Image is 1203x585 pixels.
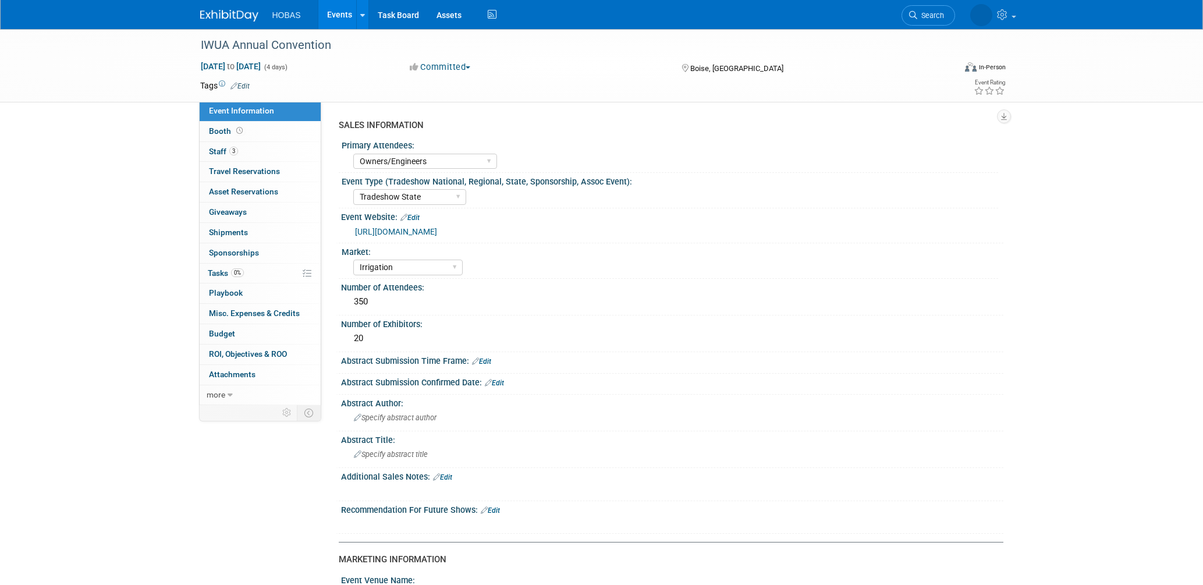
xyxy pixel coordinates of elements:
[690,64,783,73] span: Boise, [GEOGRAPHIC_DATA]
[230,82,250,90] a: Edit
[200,10,258,22] img: ExhibitDay
[341,315,1003,330] div: Number of Exhibitors:
[200,122,321,141] a: Booth
[200,203,321,222] a: Giveaways
[209,349,287,359] span: ROI, Objectives & ROO
[339,554,995,566] div: MARKETING INFORMATION
[200,142,321,162] a: Staff3
[209,309,300,318] span: Misc. Expenses & Credits
[209,228,248,237] span: Shipments
[341,468,1003,483] div: Additional Sales Notes:
[200,80,250,91] td: Tags
[355,227,437,236] a: [URL][DOMAIN_NAME]
[354,450,428,459] span: Specify abstract title
[341,208,1003,224] div: Event Website:
[200,162,321,182] a: Travel Reservations
[350,293,995,311] div: 350
[917,11,944,20] span: Search
[200,182,321,202] a: Asset Reservations
[229,147,238,155] span: 3
[209,329,235,338] span: Budget
[433,473,452,481] a: Edit
[978,63,1006,72] div: In-Person
[406,61,475,73] button: Committed
[225,62,236,71] span: to
[197,35,938,56] div: IWUA Annual Convention
[400,214,420,222] a: Edit
[208,268,244,278] span: Tasks
[481,506,500,515] a: Edit
[342,173,998,187] div: Event Type (Tradeshow National, Regional, State, Sponsorship, Assoc Event):
[297,405,321,420] td: Toggle Event Tabs
[200,101,321,121] a: Event Information
[200,61,261,72] span: [DATE] [DATE]
[209,207,247,217] span: Giveaways
[263,63,288,71] span: (4 days)
[200,304,321,324] a: Misc. Expenses & Credits
[234,126,245,135] span: Booth not reserved yet
[485,379,504,387] a: Edit
[200,345,321,364] a: ROI, Objectives & ROO
[209,126,245,136] span: Booth
[341,395,1003,409] div: Abstract Author:
[341,352,1003,367] div: Abstract Submission Time Frame:
[341,501,1003,516] div: Recommendation For Future Shows:
[277,405,297,420] td: Personalize Event Tab Strip
[472,357,491,366] a: Edit
[272,10,301,20] span: HOBAS
[341,374,1003,389] div: Abstract Submission Confirmed Date:
[965,62,977,72] img: Format-Inperson.png
[200,324,321,344] a: Budget
[200,385,321,405] a: more
[200,283,321,303] a: Playbook
[974,80,1005,86] div: Event Rating
[902,5,955,26] a: Search
[209,147,238,156] span: Staff
[209,106,274,115] span: Event Information
[200,264,321,283] a: Tasks0%
[209,248,259,257] span: Sponsorships
[970,4,992,26] img: Lia Chowdhury
[350,329,995,348] div: 20
[339,119,995,132] div: SALES INFORMATION
[207,390,225,399] span: more
[209,166,280,176] span: Travel Reservations
[200,223,321,243] a: Shipments
[209,187,278,196] span: Asset Reservations
[886,61,1006,78] div: Event Format
[354,413,437,422] span: Specify abstract author
[341,431,1003,446] div: Abstract Title:
[209,288,243,297] span: Playbook
[200,243,321,263] a: Sponsorships
[341,279,1003,293] div: Number of Attendees:
[342,137,998,151] div: Primary Attendees:
[200,365,321,385] a: Attachments
[209,370,255,379] span: Attachments
[231,268,244,277] span: 0%
[342,243,998,258] div: Market:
